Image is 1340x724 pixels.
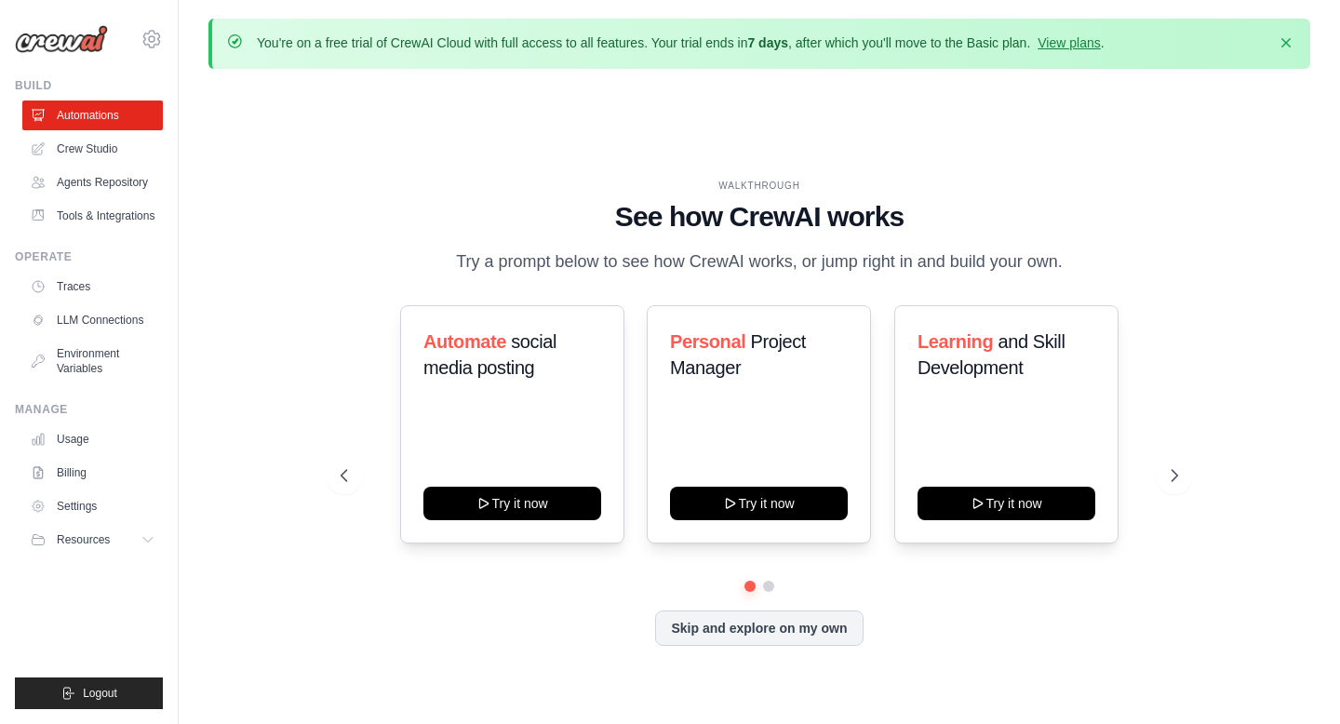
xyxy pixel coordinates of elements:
[1038,35,1100,50] a: View plans
[15,402,163,417] div: Manage
[22,424,163,454] a: Usage
[670,487,848,520] button: Try it now
[22,305,163,335] a: LLM Connections
[447,248,1072,275] p: Try a prompt below to see how CrewAI works, or jump right in and build your own.
[670,331,745,352] span: Personal
[22,101,163,130] a: Automations
[22,134,163,164] a: Crew Studio
[22,168,163,197] a: Agents Repository
[22,272,163,302] a: Traces
[918,487,1095,520] button: Try it now
[918,331,993,352] span: Learning
[655,610,863,646] button: Skip and explore on my own
[341,200,1177,234] h1: See how CrewAI works
[341,179,1177,193] div: WALKTHROUGH
[918,331,1065,378] span: and Skill Development
[257,34,1105,52] p: You're on a free trial of CrewAI Cloud with full access to all features. Your trial ends in , aft...
[15,78,163,93] div: Build
[747,35,788,50] strong: 7 days
[423,331,506,352] span: Automate
[22,491,163,521] a: Settings
[83,686,117,701] span: Logout
[22,525,163,555] button: Resources
[22,339,163,383] a: Environment Variables
[15,25,108,53] img: Logo
[22,458,163,488] a: Billing
[22,201,163,231] a: Tools & Integrations
[15,677,163,709] button: Logout
[57,532,110,547] span: Resources
[15,249,163,264] div: Operate
[423,487,601,520] button: Try it now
